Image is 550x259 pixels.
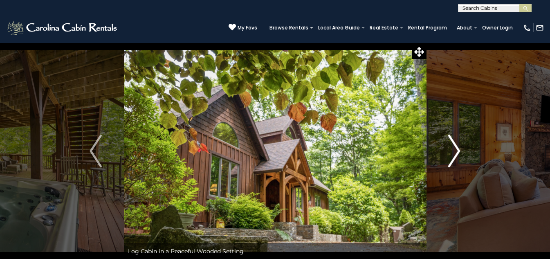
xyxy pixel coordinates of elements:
[404,22,451,34] a: Rental Program
[536,24,544,32] img: mail-regular-white.png
[366,22,402,34] a: Real Estate
[314,22,364,34] a: Local Area Guide
[478,22,517,34] a: Owner Login
[453,22,476,34] a: About
[523,24,531,32] img: phone-regular-white.png
[448,135,460,167] img: arrow
[265,22,312,34] a: Browse Rentals
[6,20,119,36] img: White-1-2.png
[90,135,102,167] img: arrow
[229,23,257,32] a: My Favs
[238,24,257,32] span: My Favs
